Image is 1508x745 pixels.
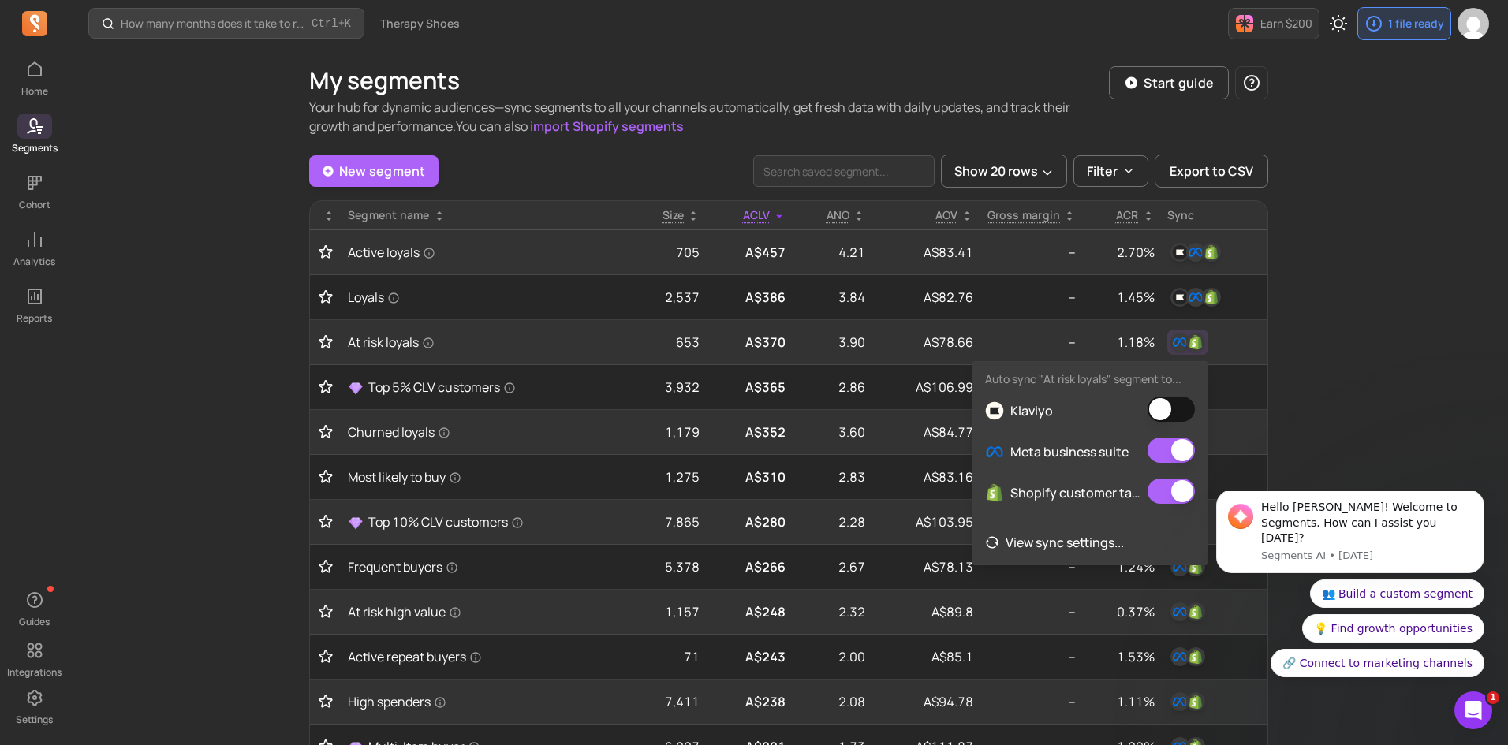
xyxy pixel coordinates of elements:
p: 2.00 [798,647,865,666]
p: A$370 [712,333,786,352]
p: A$386 [712,288,786,307]
a: Top 5% CLV customers [348,378,622,397]
p: 7,865 [635,512,700,531]
p: Segments [12,142,58,155]
p: A$83.16 [878,467,973,486]
span: Loyals [348,288,400,307]
a: Active repeat buyers [348,647,622,666]
button: Therapy Shoes [371,9,469,38]
p: 2.86 [798,378,865,397]
a: New segment [309,155,439,187]
span: At risk high value [348,602,461,621]
p: 0.37% [1088,602,1154,621]
span: 1 [1487,691,1499,704]
button: Toggle favorite [316,289,335,305]
p: 3.60 [798,423,865,441]
p: 7,411 [635,692,700,711]
p: 2.70% [1088,243,1154,262]
span: + [312,15,351,32]
span: Top 5% CLV customers [368,378,516,397]
p: 2.32 [798,602,865,621]
a: Most likely to buy [348,467,622,486]
img: shopify_customer_tag [1186,333,1205,352]
p: A$280 [712,512,786,531]
div: Quick reply options [24,88,292,186]
img: shopify_customer_tag [1202,243,1221,262]
span: High spenders [348,692,446,711]
p: Reports [17,312,52,325]
p: 653 [635,333,700,352]
a: Active loyals [348,243,622,262]
p: Gross margin [987,207,1061,223]
p: -- [986,692,1076,711]
p: Klaviyo [1010,401,1053,420]
span: You can also [456,117,684,135]
img: klaviyo [1170,288,1189,307]
kbd: Ctrl [312,16,338,32]
p: A$89.8 [878,602,973,621]
button: Toggle favorite [316,604,335,620]
p: Integrations [7,666,62,679]
p: 1,179 [635,423,700,441]
button: facebookshopify_customer_tag [1167,689,1208,714]
button: How many months does it take to recover my CAC (Customer Acquisition Cost)?Ctrl+K [88,8,364,39]
p: 4.21 [798,243,865,262]
p: A$84.77 [878,423,973,441]
span: Size [663,207,685,222]
p: 1 file ready [1388,16,1444,32]
p: Start guide [1144,73,1214,92]
img: shopify_customer_tag [1186,692,1205,711]
span: ANO [827,207,850,222]
p: 3.84 [798,288,865,307]
p: A$78.66 [878,333,973,352]
p: Shopify customer tags [1010,483,1141,502]
p: ACR [1116,207,1139,223]
p: Cohort [19,199,50,211]
p: A$94.78 [878,692,973,711]
button: Guides [17,584,52,631]
p: Message from Segments AI, sent 9w ago [69,58,280,72]
button: Quick reply: 👥 Build a custom segment [118,88,293,117]
p: Analytics [13,255,55,268]
span: Active repeat buyers [348,647,482,666]
button: Toggle favorite [316,469,335,485]
span: ACLV [743,207,771,222]
button: Toggle favorite [316,559,335,575]
p: A$78.13 [878,557,973,576]
p: Earn $200 [1260,16,1312,32]
a: At risk loyals [348,333,622,352]
a: Frequent buyers [348,557,622,576]
img: facebook [1186,243,1205,262]
p: 1.18% [1088,333,1154,352]
p: AOV [935,207,958,223]
img: avatar [1458,8,1489,39]
a: High spenders [348,692,622,711]
button: Filter [1073,155,1148,187]
img: klaviyo [1170,243,1189,262]
p: A$243 [712,647,786,666]
p: 3.90 [798,333,865,352]
img: shopify_customer_tag [1186,602,1205,621]
img: Profile image for Segments AI [35,13,61,38]
h1: My segments [309,66,1109,95]
button: facebookshopify_customer_tag [1167,644,1208,669]
img: shopify_customer_tag [1186,557,1205,576]
img: shopify_customer_tag [1202,288,1221,307]
p: Your hub for dynamic audiences—sync segments to all your channels automatically, get fresh data w... [309,98,1109,136]
a: Loyals [348,288,622,307]
p: 1,157 [635,602,700,621]
button: Toggle favorite [316,379,335,395]
p: 1.45% [1088,288,1154,307]
p: A$365 [712,378,786,397]
img: facebook [1170,333,1189,352]
p: A$310 [712,467,786,486]
p: A$82.76 [878,288,973,307]
p: -- [986,243,1076,262]
button: Toggle favorite [316,334,335,350]
button: Export to CSV [1155,155,1268,188]
span: Most likely to buy [348,467,461,486]
p: Auto sync "At risk loyals" segment to... [972,368,1208,390]
span: Export to CSV [1170,162,1253,181]
iframe: Intercom notifications message [1193,491,1508,687]
p: 3,932 [635,378,700,397]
